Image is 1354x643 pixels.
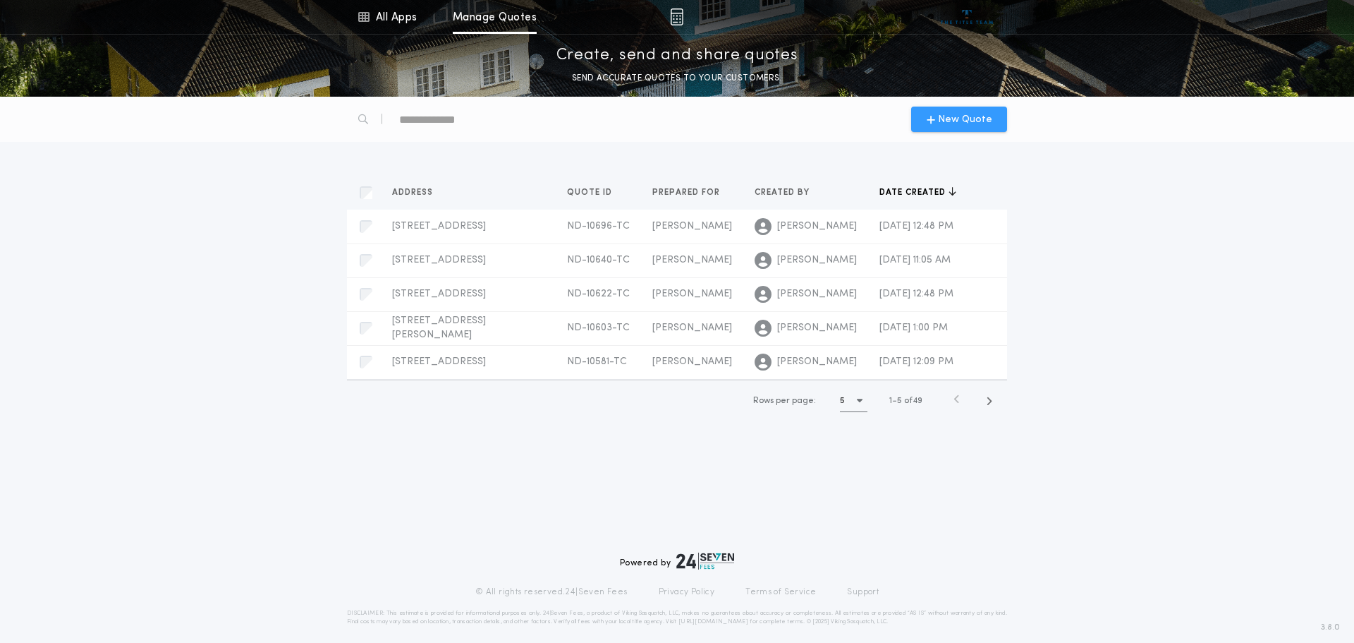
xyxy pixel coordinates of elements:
[567,186,623,200] button: Quote ID
[392,316,486,340] span: [STREET_ADDRESS][PERSON_NAME]
[904,395,922,407] span: of 49
[777,253,857,268] span: [PERSON_NAME]
[879,289,953,299] span: [DATE] 12:48 PM
[897,397,902,405] span: 5
[392,356,486,367] span: [STREET_ADDRESS]
[392,186,444,200] button: Address
[941,10,994,24] img: vs-icon
[652,356,732,367] span: [PERSON_NAME]
[879,186,956,200] button: Date created
[879,221,953,232] span: [DATE] 12:48 PM
[392,255,486,265] span: [STREET_ADDRESS]
[392,187,436,198] span: Address
[1321,621,1340,634] span: 3.8.0
[392,221,486,232] span: [STREET_ADDRESS]
[840,394,845,408] h1: 5
[755,187,812,198] span: Created by
[652,187,723,198] span: Prepared for
[567,255,630,265] span: ND-10640-TC
[652,221,732,232] span: [PERSON_NAME]
[753,397,816,405] span: Rows per page:
[652,323,732,333] span: [PERSON_NAME]
[777,287,857,301] span: [PERSON_NAME]
[847,587,879,598] a: Support
[567,356,627,367] span: ND-10581-TC
[652,255,732,265] span: [PERSON_NAME]
[475,587,628,598] p: © All rights reserved. 24|Seven Fees
[567,187,615,198] span: Quote ID
[879,255,951,265] span: [DATE] 11:05 AM
[659,587,715,598] a: Privacy Policy
[879,187,949,198] span: Date created
[840,390,867,412] button: 5
[572,71,782,85] p: SEND ACCURATE QUOTES TO YOUR CUSTOMERS.
[745,587,816,598] a: Terms of Service
[670,8,683,25] img: img
[392,289,486,299] span: [STREET_ADDRESS]
[567,289,630,299] span: ND-10622-TC
[567,221,630,232] span: ND-10696-TC
[879,323,948,333] span: [DATE] 1:00 PM
[777,220,857,234] span: [PERSON_NAME]
[567,323,630,333] span: ND-10603-TC
[777,355,857,369] span: [PERSON_NAME]
[347,609,1007,626] p: DISCLAIMER: This estimate is provided for informational purposes only. 24|Seven Fees, a product o...
[755,186,820,200] button: Created by
[889,397,892,405] span: 1
[652,289,732,299] span: [PERSON_NAME]
[678,619,748,625] a: [URL][DOMAIN_NAME]
[938,112,992,127] span: New Quote
[911,107,1007,132] button: New Quote
[777,321,857,335] span: [PERSON_NAME]
[879,356,953,367] span: [DATE] 12:09 PM
[556,44,798,67] p: Create, send and share quotes
[620,553,734,570] div: Powered by
[676,553,734,570] img: logo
